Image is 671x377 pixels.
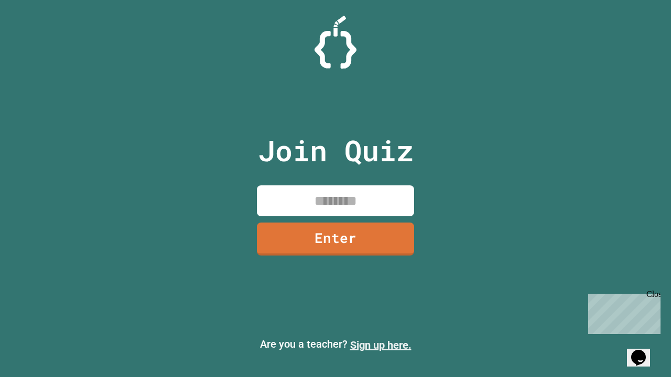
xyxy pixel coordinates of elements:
iframe: chat widget [584,290,661,334]
a: Enter [257,223,414,256]
iframe: chat widget [627,335,661,367]
p: Are you a teacher? [8,336,663,353]
a: Sign up here. [350,339,412,351]
div: Chat with us now!Close [4,4,72,66]
img: Logo.svg [315,16,356,69]
p: Join Quiz [258,129,414,172]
